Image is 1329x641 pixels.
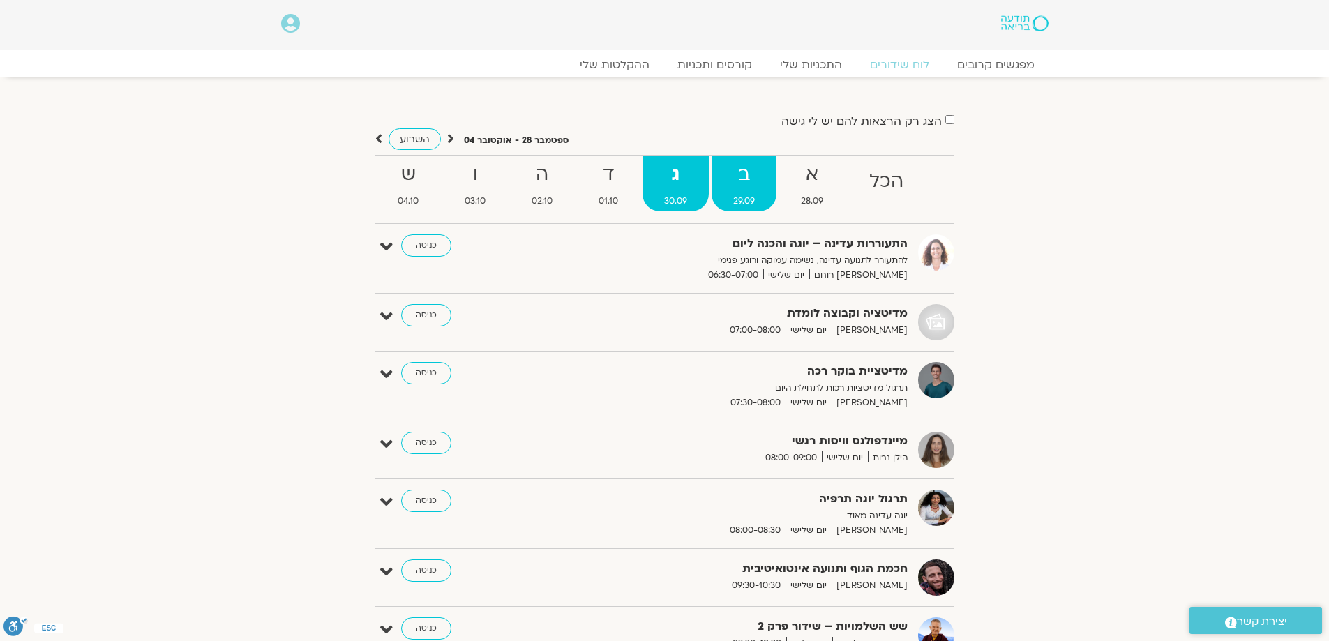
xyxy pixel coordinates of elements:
span: 08:00-08:30 [725,523,786,538]
a: כניסה [401,234,451,257]
strong: ה [510,159,574,190]
span: [PERSON_NAME] [832,395,908,410]
strong: ב [712,159,776,190]
span: 29.09 [712,194,776,209]
a: השבוע [389,128,441,150]
a: ההקלטות שלי [566,58,663,72]
span: 04.10 [377,194,441,209]
strong: מדיטציית בוקר רכה [566,362,908,381]
strong: א [779,159,845,190]
a: מפגשים קרובים [943,58,1049,72]
span: 03.10 [443,194,507,209]
strong: הכל [848,166,925,197]
p: ספטמבר 28 - אוקטובר 04 [464,133,569,148]
strong: התעוררות עדינה – יוגה והכנה ליום [566,234,908,253]
span: [PERSON_NAME] [832,323,908,338]
a: ה02.10 [510,156,574,211]
span: 06:30-07:00 [703,268,763,282]
span: יום שלישי [763,268,809,282]
p: להתעורר לתנועה עדינה, נשימה עמוקה ורוגע פנימי [566,253,908,268]
a: כניסה [401,559,451,582]
span: [PERSON_NAME] [832,523,908,538]
span: [PERSON_NAME] [832,578,908,593]
strong: תרגול יוגה תרפיה [566,490,908,508]
span: 08:00-09:00 [760,451,822,465]
span: 09:30-10:30 [727,578,786,593]
span: 01.10 [577,194,640,209]
span: 07:00-08:00 [725,323,786,338]
span: יום שלישי [786,323,832,338]
span: יום שלישי [822,451,868,465]
strong: חכמת הגוף ותנועה אינטואיטיבית [566,559,908,578]
a: קורסים ותכניות [663,58,766,72]
strong: ו [443,159,507,190]
label: הצג רק הרצאות להם יש לי גישה [781,115,942,128]
a: ו03.10 [443,156,507,211]
a: לוח שידורים [856,58,943,72]
a: כניסה [401,490,451,512]
a: ב29.09 [712,156,776,211]
nav: Menu [281,58,1049,72]
a: יצירת קשר [1189,607,1322,634]
p: יוגה עדינה מאוד [566,508,908,523]
a: א28.09 [779,156,845,211]
strong: שש השלמויות – שידור פרק 2 [566,617,908,636]
span: יצירת קשר [1237,612,1287,631]
a: כניסה [401,432,451,454]
a: התכניות שלי [766,58,856,72]
span: 07:30-08:00 [726,395,786,410]
p: תרגול מדיטציות רכות לתחילת היום [566,381,908,395]
a: הכל [848,156,925,211]
a: כניסה [401,304,451,326]
strong: ד [577,159,640,190]
a: כניסה [401,362,451,384]
strong: מיינדפולנס וויסות רגשי [566,432,908,451]
a: כניסה [401,617,451,640]
span: יום שלישי [786,578,832,593]
strong: ג [643,159,709,190]
span: יום שלישי [786,395,832,410]
span: הילן נבות [868,451,908,465]
strong: ש [377,159,441,190]
span: 02.10 [510,194,574,209]
strong: מדיטציה וקבוצה לומדת [566,304,908,323]
span: 28.09 [779,194,845,209]
a: ד01.10 [577,156,640,211]
span: [PERSON_NAME] רוחם [809,268,908,282]
span: השבוע [400,133,430,146]
span: 30.09 [643,194,709,209]
a: ג30.09 [643,156,709,211]
span: יום שלישי [786,523,832,538]
a: ש04.10 [377,156,441,211]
